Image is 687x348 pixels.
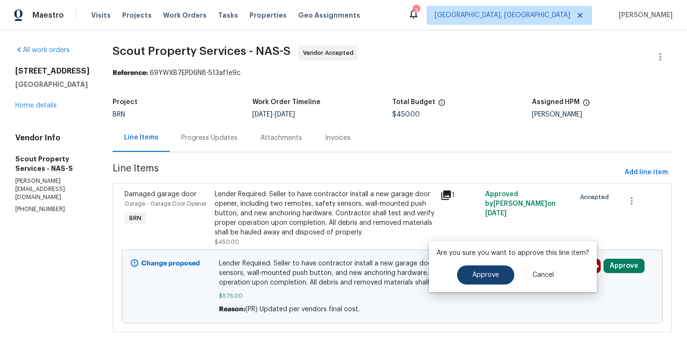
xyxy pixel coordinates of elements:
span: Properties [250,11,287,20]
span: Geo Assignments [298,11,360,20]
span: The hpm assigned to this work order. [583,99,590,111]
div: Lender Required: Seller to have contractor install a new garage door opener, including two remote... [215,190,435,237]
h5: [GEOGRAPHIC_DATA] [15,80,90,89]
span: $450.00 [215,239,239,245]
span: Line Items [113,164,621,181]
button: Approve [604,259,645,273]
span: Vendor Accepted [303,48,357,58]
div: 69YWXB7EPD6N8-513af1e9c [113,68,672,78]
b: Reference: [113,70,148,76]
span: $575.00 [219,291,566,301]
span: Damaged garage door [125,191,197,198]
span: $450.00 [392,111,420,118]
span: Maestro [32,11,64,20]
span: [DATE] [485,210,507,217]
span: Accepted [580,192,613,202]
span: Lender Required: Seller to have contractor install a new garage door opener, including two remote... [219,259,566,287]
span: Scout Property Services - NAS-S [113,45,291,57]
span: Approved by [PERSON_NAME] on [485,191,556,217]
span: - [252,111,295,118]
span: (PR) Updated per vendors final cost. [245,306,360,313]
h5: Scout Property Services - NAS-S [15,154,90,173]
h4: Vendor Info [15,133,90,143]
span: Work Orders [163,11,207,20]
span: Add line item [625,167,668,179]
p: [PERSON_NAME][EMAIL_ADDRESS][DOMAIN_NAME] [15,177,90,201]
div: Line Items [124,133,158,142]
span: Reason: [219,306,245,313]
button: Approve [457,265,514,285]
span: BRN [113,111,125,118]
span: Projects [122,11,152,20]
h2: [STREET_ADDRESS] [15,66,90,76]
button: Cancel [517,265,569,285]
b: Change proposed [141,260,200,267]
span: [GEOGRAPHIC_DATA], [GEOGRAPHIC_DATA] [435,11,570,20]
span: [DATE] [252,111,272,118]
span: The total cost of line items that have been proposed by Opendoor. This sum includes line items th... [438,99,446,111]
button: Add line item [621,164,672,181]
span: Tasks [218,12,238,19]
span: Approve [472,272,499,279]
h5: Project [113,99,137,105]
span: BRN [125,213,145,223]
div: 1 [440,190,479,201]
span: Cancel [532,272,554,279]
h5: Total Budget [392,99,435,105]
h5: Assigned HPM [532,99,580,105]
div: Progress Updates [181,133,238,143]
p: Are you sure you want to approve this line item? [437,248,589,258]
span: [PERSON_NAME] [615,11,673,20]
div: Attachments [260,133,302,143]
h5: Work Order Timeline [252,99,321,105]
span: Garage - Garage Door Opener [125,201,207,207]
span: [DATE] [275,111,295,118]
div: [PERSON_NAME] [532,111,672,118]
span: Visits [91,11,111,20]
p: [PHONE_NUMBER] [15,205,90,213]
a: Home details [15,102,57,109]
a: All work orders [15,47,70,53]
div: 3 [413,6,419,15]
div: Invoices [325,133,351,143]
